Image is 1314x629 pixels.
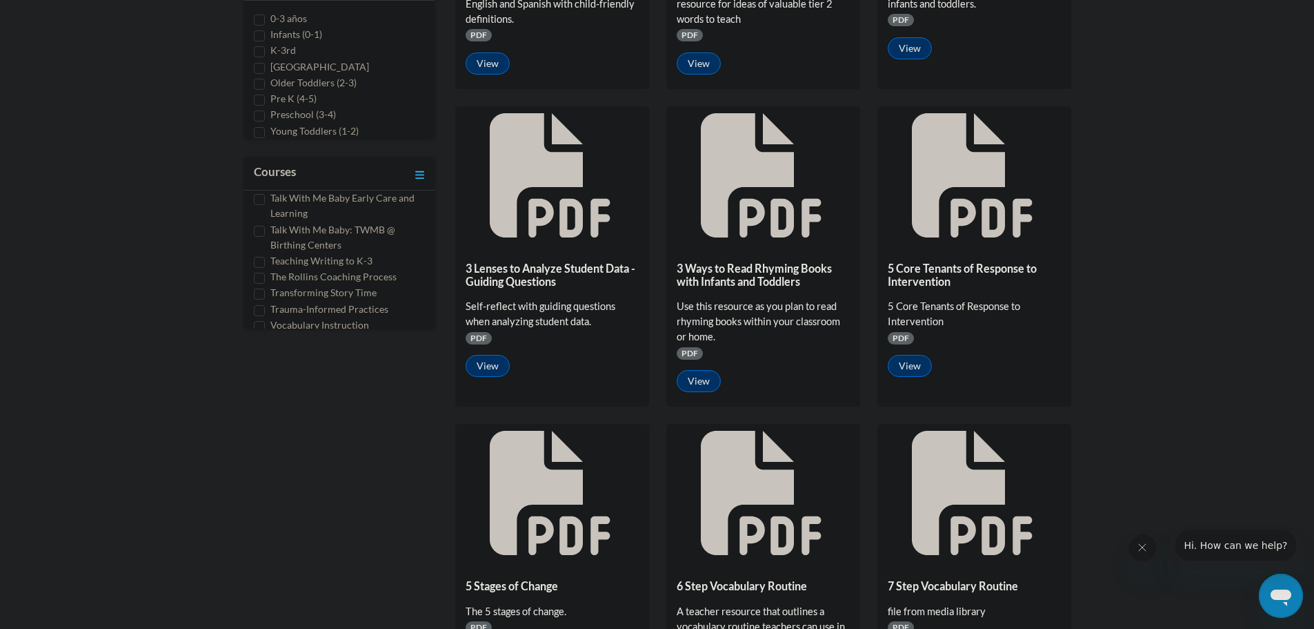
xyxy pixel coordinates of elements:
label: Teaching Writing to K-3 [270,253,372,269]
h5: 3 Lenses to Analyze Student Data - Guiding Questions [466,262,639,289]
span: PDF [466,29,492,41]
label: Preschool (3-4) [270,107,336,122]
label: 0-3 años [270,11,307,26]
iframe: Button to launch messaging window [1259,574,1303,618]
label: Infants (0-1) [270,27,322,42]
iframe: Close message [1128,534,1163,568]
span: PDF [677,347,703,360]
iframe: Message from company [1168,530,1303,568]
label: Talk With Me Baby Early Care and Learning [270,191,425,221]
h5: 5 Stages of Change [466,579,639,592]
button: View [888,355,932,377]
span: PDF [888,332,914,345]
div: 5 Core Tenants of Response to Intervention [888,299,1061,329]
button: View [677,52,721,75]
button: View [466,52,510,75]
label: Trauma-Informed Practices [270,302,388,317]
label: Transforming Story Time [270,285,377,300]
span: PDF [888,14,914,26]
h5: 6 Step Vocabulary Routine [677,579,850,592]
button: View [677,370,721,392]
div: file from media library [888,604,1061,619]
span: PDF [466,332,492,345]
label: Talk With Me Baby: TWMB @ Birthing Centers [270,222,425,253]
h5: 5 Core Tenants of Response to Intervention [888,262,1061,289]
h5: 7 Step Vocabulary Routine [888,579,1061,592]
label: Pre K (4-5) [270,91,317,106]
label: [GEOGRAPHIC_DATA] [270,59,369,75]
div: Self-reflect with guiding questions when analyzing student data. [466,299,639,329]
label: K-3rd [270,43,296,58]
h3: Courses [254,164,296,183]
label: Older Toddlers (2-3) [270,75,357,90]
div: The 5 stages of change. [466,604,639,619]
label: Vocabulary Instruction [270,318,369,333]
button: View [888,37,932,59]
label: The Rollins Coaching Process [270,269,397,284]
h5: 3 Ways to Read Rhyming Books with Infants and Toddlers [677,262,850,289]
label: Young Toddlers (1-2) [270,124,359,139]
button: View [466,355,510,377]
div: Use this resource as you plan to read rhyming books within your classroom or home. [677,299,850,345]
a: Toggle collapse [415,164,424,183]
span: PDF [677,29,703,41]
